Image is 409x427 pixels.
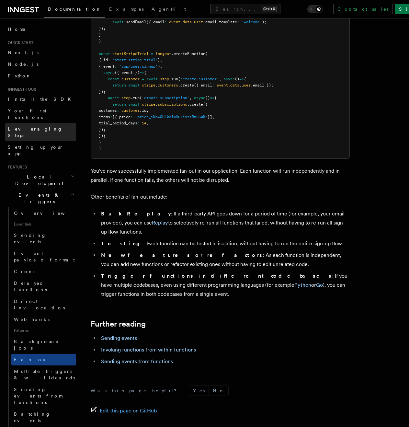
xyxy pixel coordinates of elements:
[189,96,192,100] span: ,
[44,2,105,18] a: Documentation
[11,384,76,408] a: Sending events from functions
[158,58,160,62] span: }
[158,102,187,107] span: subscriptions
[115,64,117,69] span: :
[152,6,186,12] span: AgentKit
[112,20,124,24] span: await
[187,102,203,107] span: .create
[99,121,137,125] span: trial_period_days
[103,70,115,75] span: async
[101,211,171,217] strong: Bulk Replay
[101,240,144,247] strong: Testing
[101,335,137,341] a: Sending events
[8,73,31,78] span: Python
[217,20,219,24] span: ,
[128,83,140,87] span: await
[14,369,75,380] span: Multiple triggers & wildcards
[99,52,110,56] span: const
[11,295,76,314] a: Direct invocation
[5,141,76,159] a: Setting up your app
[214,96,217,100] span: {
[108,77,119,81] span: const
[11,408,76,426] a: Batching events
[180,77,219,81] span: 'create-customer'
[117,108,119,113] span: :
[91,406,157,415] a: Edit this page on GitHub
[11,266,76,277] a: Crons
[99,64,115,69] span: { event
[11,229,76,248] a: Sending events
[101,358,173,364] a: Sending events from functions
[203,102,208,107] span: ({
[171,52,205,56] span: .createFunction
[11,207,76,219] a: Overview
[223,77,235,81] span: async
[169,77,178,81] span: .run
[316,282,323,288] a: Go
[131,115,133,119] span: :
[91,387,181,394] p: Was this page helpful?
[14,299,67,310] span: Direct invocation
[101,347,196,353] a: Invoking functions from within functions
[142,121,146,125] span: 14
[209,386,228,396] button: No
[8,50,39,55] span: Next.js
[100,406,157,415] span: Edit this page on GitHub
[239,83,242,87] span: .
[210,4,280,14] button: Search...Ctrl+K
[151,52,153,56] span: =
[205,52,208,56] span: (
[217,83,228,87] span: event
[5,165,27,170] span: Features
[194,20,203,24] span: user
[155,102,158,107] span: .
[205,96,210,100] span: ()
[11,336,76,354] a: Background jobs
[5,58,76,70] a: Node.js
[8,26,26,32] span: Home
[14,339,60,351] span: Background jobs
[140,108,146,113] span: .id
[121,96,131,100] span: step
[119,64,158,69] span: 'app/user.signup'
[135,115,208,119] span: 'price_1MowQULkdIwHu7ixraBm864M'
[169,20,180,24] span: event
[142,83,155,87] span: stripe
[192,20,194,24] span: .
[109,6,144,12] span: Examples
[230,83,239,87] span: data
[194,96,205,100] span: async
[11,354,76,365] a: Fan out
[251,83,273,87] span: .email });
[99,89,106,94] span: });
[219,77,221,81] span: ,
[219,20,237,24] span: template
[99,271,350,299] li: : If you have multiple codebases, even using different programming languages (for example or ), y...
[158,83,178,87] span: customers
[91,167,350,185] p: You've now successfully implemented fan-out in our application. Each function will run independen...
[8,62,39,67] span: Node.js
[152,220,168,226] a: Replay
[183,20,192,24] span: data
[140,96,142,100] span: (
[99,115,110,119] span: items
[5,189,76,207] button: Events & Triggers
[146,20,165,24] span: ({ email
[210,96,214,100] span: =>
[126,20,146,24] span: sendEmail
[101,252,263,258] strong: New features or refactors
[11,325,76,336] span: Patterns
[165,20,167,24] span: :
[137,121,140,125] span: :
[237,20,239,24] span: :
[235,77,239,81] span: ()
[14,317,50,322] span: Webhooks
[242,20,262,24] span: 'welcome'
[333,4,392,14] a: Contact sales
[148,2,190,17] a: AgentKit
[5,40,33,45] span: Quick start
[108,58,110,62] span: :
[142,96,189,100] span: 'create-subscription'
[307,5,323,13] button: Toggle dark mode
[115,70,140,75] span: ({ event })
